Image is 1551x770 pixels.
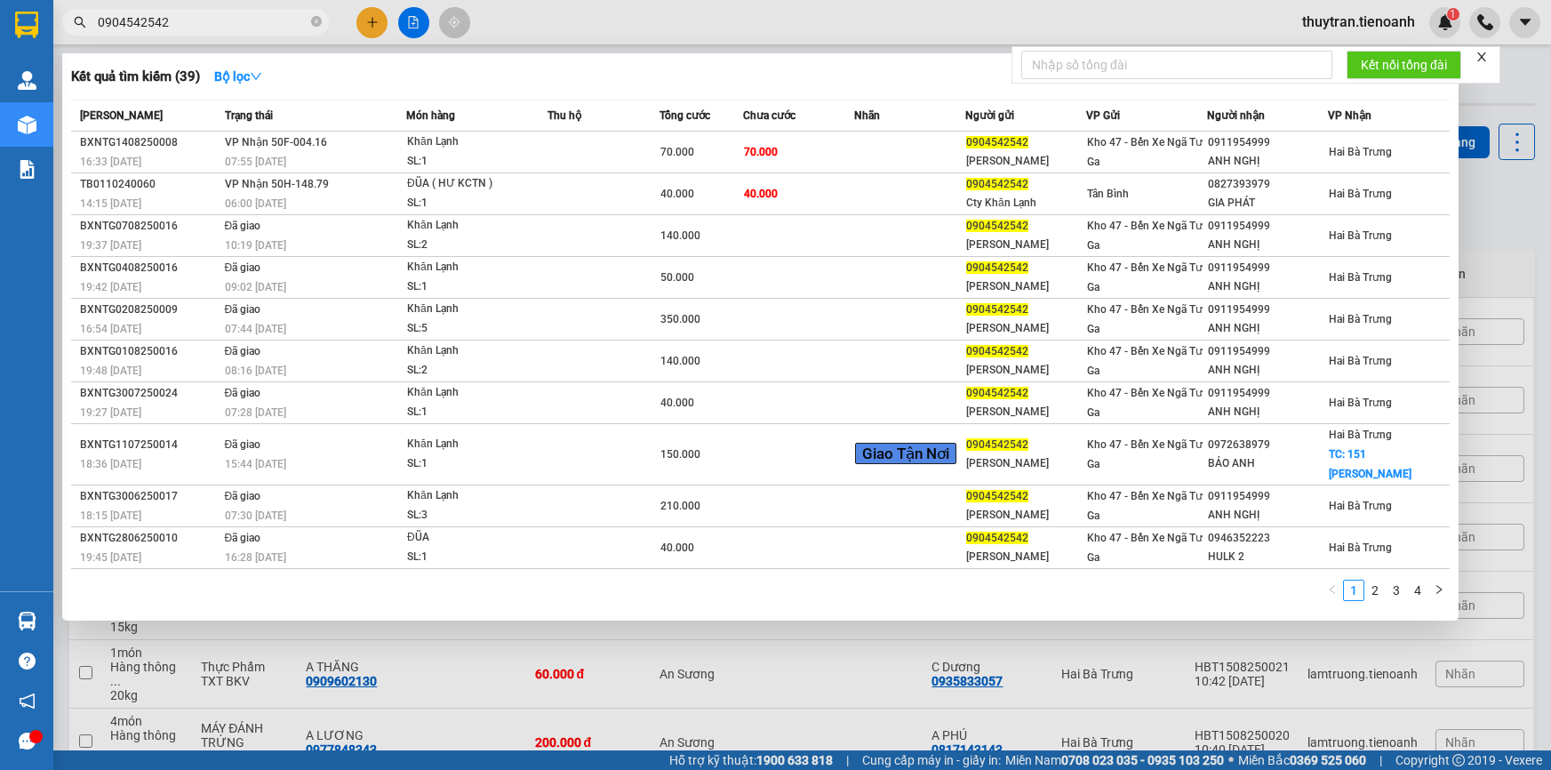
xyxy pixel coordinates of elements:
[80,197,141,210] span: 14:15 [DATE]
[660,397,694,409] span: 40.000
[406,109,455,122] span: Món hàng
[966,277,1085,296] div: [PERSON_NAME]
[1208,133,1327,152] div: 0911954999
[660,271,694,284] span: 50.000
[407,174,540,194] div: ĐŨA ( HƯ KCTN )
[966,152,1085,171] div: [PERSON_NAME]
[1407,580,1428,601] li: 4
[1208,529,1327,548] div: 0946352223
[1208,175,1327,194] div: 0827393979
[966,490,1028,502] span: 0904542542
[225,156,286,168] span: 07:55 [DATE]
[966,438,1028,451] span: 0904542542
[80,365,141,377] span: 19:48 [DATE]
[1329,541,1392,554] span: Hai Bà Trưng
[250,70,262,83] span: down
[660,500,700,512] span: 210.000
[1343,580,1364,601] li: 1
[1347,51,1461,79] button: Kết nối tổng đài
[966,319,1085,338] div: [PERSON_NAME]
[18,71,36,90] img: warehouse-icon
[225,178,329,190] span: VP Nhận 50H-148.79
[80,301,220,319] div: BXNTG0208250009
[1329,397,1392,409] span: Hai Bà Trưng
[71,68,200,86] h3: Kết quả tìm kiếm ( 39 )
[80,458,141,470] span: 18:36 [DATE]
[225,406,286,419] span: 07:28 [DATE]
[966,506,1085,525] div: [PERSON_NAME]
[98,12,308,32] input: Tìm tên, số ĐT hoặc mã đơn
[1329,188,1392,200] span: Hai Bà Trưng
[225,323,286,335] span: 07:44 [DATE]
[1087,188,1129,200] span: Tân Bình
[1428,580,1450,601] li: Next Page
[225,239,286,252] span: 10:19 [DATE]
[1208,152,1327,171] div: ANH NGHỊ
[1087,490,1203,522] span: Kho 47 - Bến Xe Ngã Tư Ga
[407,486,540,506] div: Khăn Lạnh
[1087,303,1203,335] span: Kho 47 - Bến Xe Ngã Tư Ga
[80,239,141,252] span: 19:37 [DATE]
[1428,580,1450,601] button: right
[225,136,327,148] span: VP Nhận 50F-004.16
[660,188,694,200] span: 40.000
[80,109,163,122] span: [PERSON_NAME]
[1207,109,1265,122] span: Người nhận
[80,529,220,548] div: BXNTG2806250010
[1328,109,1371,122] span: VP Nhận
[407,194,540,213] div: SL: 1
[660,229,700,242] span: 140.000
[1361,55,1447,75] span: Kết nối tổng đài
[1208,384,1327,403] div: 0911954999
[1087,136,1203,168] span: Kho 47 - Bến Xe Ngã Tư Ga
[80,156,141,168] span: 16:33 [DATE]
[966,345,1028,357] span: 0904542542
[407,506,540,525] div: SL: 3
[966,532,1028,544] span: 0904542542
[660,109,710,122] span: Tổng cước
[966,194,1085,213] div: Cty Khăn Lạnh
[1208,319,1327,338] div: ANH NGHỊ
[407,236,540,255] div: SL: 2
[1365,581,1385,600] a: 2
[966,261,1028,274] span: 0904542542
[966,454,1085,473] div: [PERSON_NAME]
[1329,229,1392,242] span: Hai Bà Trưng
[1087,345,1203,377] span: Kho 47 - Bến Xe Ngã Tư Ga
[1208,548,1327,566] div: HULK 2
[660,313,700,325] span: 350.000
[225,509,286,522] span: 07:30 [DATE]
[225,438,261,451] span: Đã giao
[966,178,1028,190] span: 0904542542
[225,551,286,564] span: 16:28 [DATE]
[966,236,1085,254] div: [PERSON_NAME]
[1329,355,1392,367] span: Hai Bà Trưng
[1087,220,1203,252] span: Kho 47 - Bến Xe Ngã Tư Ga
[1408,581,1427,600] a: 4
[80,509,141,522] span: 18:15 [DATE]
[225,281,286,293] span: 09:02 [DATE]
[311,14,322,31] span: close-circle
[225,197,286,210] span: 06:00 [DATE]
[855,443,956,464] span: Giao Tận Nơi
[1021,51,1332,79] input: Nhập số tổng đài
[1208,194,1327,213] div: GIA PHÁT
[80,406,141,419] span: 19:27 [DATE]
[407,528,540,548] div: ĐŨA
[1208,236,1327,254] div: ANH NGHỊ
[1208,217,1327,236] div: 0911954999
[225,261,261,274] span: Đã giao
[80,551,141,564] span: 19:45 [DATE]
[407,341,540,361] div: Khăn Lạnh
[1087,438,1203,470] span: Kho 47 - Bến Xe Ngã Tư Ga
[1086,109,1120,122] span: VP Gửi
[1322,580,1343,601] li: Previous Page
[225,490,261,502] span: Đã giao
[407,319,540,339] div: SL: 5
[1329,448,1411,480] span: TC: 151 [PERSON_NAME]
[407,383,540,403] div: Khăn Lạnh
[1322,580,1343,601] button: left
[18,612,36,630] img: warehouse-icon
[1208,259,1327,277] div: 0911954999
[1208,506,1327,525] div: ANH NGHỊ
